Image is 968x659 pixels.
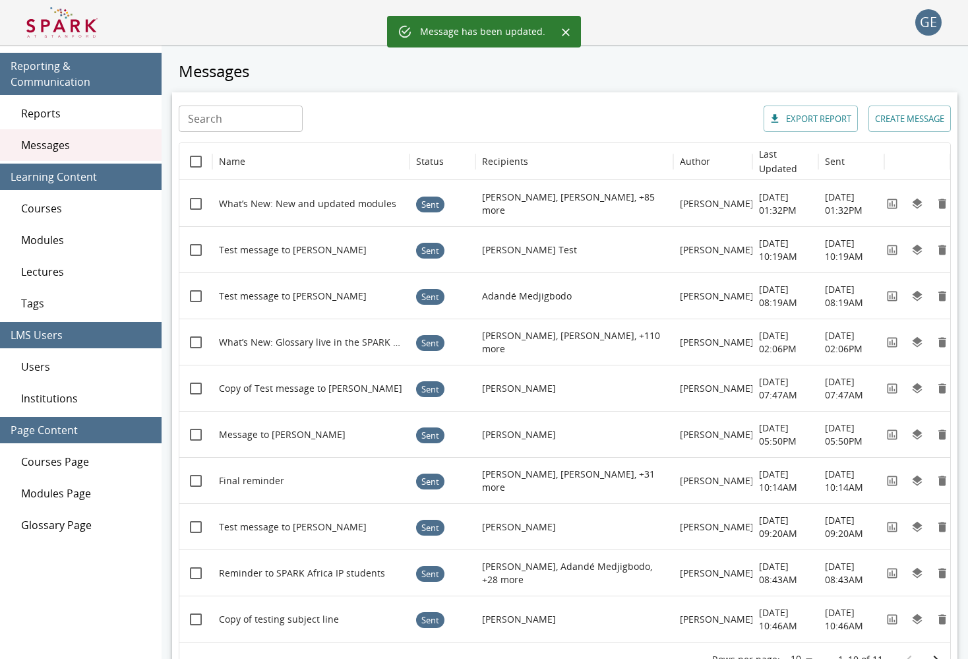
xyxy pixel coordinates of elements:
span: Modules Page [21,486,151,501]
span: Users [21,359,151,375]
p: [DATE] 02:06PM [759,329,812,356]
button: Create message [868,106,951,132]
svg: Duplicate [911,197,924,210]
p: [PERSON_NAME] Test [482,243,577,257]
span: Sent [416,551,444,597]
svg: Remove [936,474,949,487]
svg: Duplicate [911,567,924,580]
p: [PERSON_NAME], Adandé Medjigbodo, +28 more [482,560,667,586]
p: [DATE] 10:14AM [759,468,812,494]
p: [DATE] 07:47AM [825,375,878,402]
svg: Remove [936,428,949,441]
div: Message has been updated. [420,20,545,44]
p: [PERSON_NAME] [680,243,754,257]
button: Remove [932,610,952,629]
p: [PERSON_NAME] [680,336,754,349]
svg: Duplicate [911,520,924,534]
span: Reports [21,106,151,121]
p: [DATE] 10:46AM [759,606,812,633]
span: Sent [416,321,444,366]
svg: Duplicate [911,290,924,303]
div: GE [915,9,942,36]
button: Duplicate [907,286,927,306]
p: [PERSON_NAME] [680,290,754,303]
svg: View [886,336,899,349]
button: Remove [932,471,952,491]
p: [DATE] 08:43AM [825,560,878,586]
span: Learning Content [11,169,151,185]
p: [PERSON_NAME] [680,520,754,534]
svg: View [886,290,899,303]
span: Lectures [21,264,151,280]
span: Messages [21,137,151,153]
span: Sent [416,274,444,320]
button: View [882,610,902,629]
button: Remove [932,240,952,260]
svg: Remove [936,567,949,580]
p: [DATE] 08:19AM [825,283,878,309]
p: [PERSON_NAME] [680,382,754,395]
svg: Duplicate [911,336,924,349]
p: [DATE] 10:46AM [825,606,878,633]
p: [PERSON_NAME] [680,428,754,441]
span: Sent [416,505,444,551]
button: View [882,517,902,537]
button: View [882,194,902,214]
svg: View [886,243,899,257]
svg: View [886,382,899,395]
button: View [882,240,902,260]
p: [PERSON_NAME], [PERSON_NAME], +85 more [482,191,667,217]
button: View [882,425,902,445]
img: Logo of SPARK at Stanford [26,7,98,38]
svg: Remove [936,613,949,626]
span: Modules [21,232,151,248]
span: LMS Users [11,327,151,343]
button: Duplicate [907,563,927,583]
div: Author [680,155,710,168]
p: [DATE] 09:20AM [825,514,878,540]
span: Courses Page [21,454,151,470]
div: Sent [825,155,845,168]
p: [DATE] 10:14AM [825,468,878,494]
p: [PERSON_NAME] [680,567,754,580]
svg: Duplicate [911,474,924,487]
button: Export report [764,106,858,132]
div: Recipients [482,155,528,168]
span: Page Content [11,422,151,438]
p: [DATE] 05:50PM [825,422,878,448]
span: Reporting & Communication [11,58,151,90]
svg: Remove [936,336,949,349]
p: [DATE] 02:06PM [825,329,878,356]
p: [DATE] 09:20AM [759,514,812,540]
button: Remove [932,563,952,583]
p: [DATE] 01:32PM [759,191,812,217]
p: [PERSON_NAME] [680,613,754,626]
div: Status [416,155,444,168]
div: Name [219,155,245,168]
svg: Duplicate [911,613,924,626]
p: [DATE] 10:19AM [825,237,878,263]
button: View [882,379,902,398]
p: [DATE] 08:19AM [759,283,812,309]
button: Remove [932,332,952,352]
button: Remove [932,286,952,306]
button: View [882,332,902,352]
svg: Remove [936,520,949,534]
svg: Remove [936,382,949,395]
button: View [882,563,902,583]
p: [DATE] 01:32PM [825,191,878,217]
button: Remove [932,379,952,398]
svg: View [886,197,899,210]
button: Duplicate [907,379,927,398]
svg: Remove [936,243,949,257]
p: [PERSON_NAME] [482,613,556,626]
svg: Remove [936,290,949,303]
span: Tags [21,296,151,311]
span: Institutions [21,391,151,406]
p: [DATE] 05:50PM [759,422,812,448]
svg: View [886,474,899,487]
svg: Duplicate [911,382,924,395]
svg: View [886,567,899,580]
span: Glossary Page [21,517,151,533]
p: [PERSON_NAME] [482,428,556,441]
